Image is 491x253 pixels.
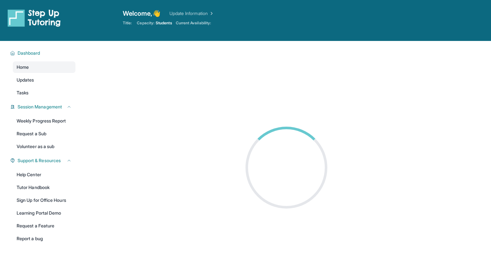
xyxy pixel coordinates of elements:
[15,157,72,164] button: Support & Resources
[13,128,75,139] a: Request a Sub
[13,233,75,244] a: Report a bug
[13,207,75,219] a: Learning Portal Demo
[13,115,75,127] a: Weekly Progress Report
[13,182,75,193] a: Tutor Handbook
[17,64,29,70] span: Home
[13,169,75,180] a: Help Center
[137,20,154,26] span: Capacity:
[8,9,61,27] img: logo
[17,90,28,96] span: Tasks
[13,194,75,206] a: Sign Up for Office Hours
[18,157,61,164] span: Support & Resources
[123,20,132,26] span: Title:
[15,50,72,56] button: Dashboard
[13,220,75,232] a: Request a Feature
[176,20,211,26] span: Current Availability:
[156,20,172,26] span: Students
[123,9,160,18] span: Welcome, 👋
[208,10,214,17] img: Chevron Right
[169,10,214,17] a: Update Information
[13,61,75,73] a: Home
[17,77,34,83] span: Updates
[15,104,72,110] button: Session Management
[13,74,75,86] a: Updates
[13,141,75,152] a: Volunteer as a sub
[18,50,40,56] span: Dashboard
[18,104,62,110] span: Session Management
[13,87,75,99] a: Tasks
